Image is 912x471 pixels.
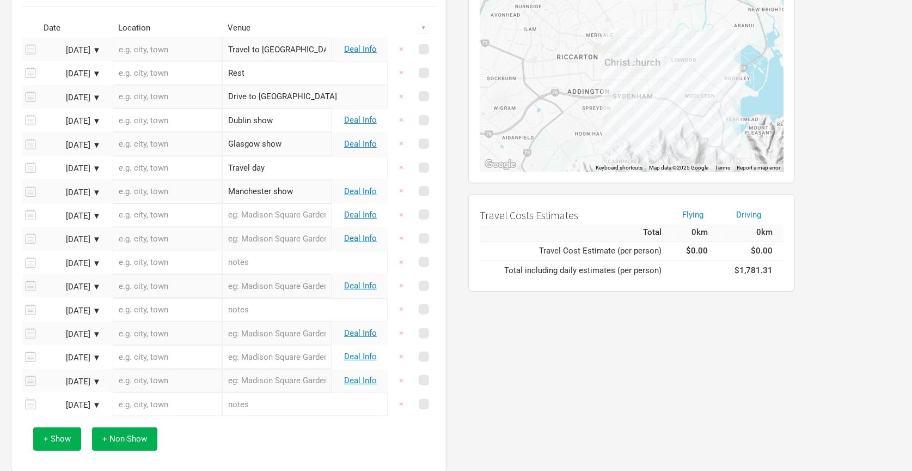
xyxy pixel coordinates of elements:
input: eg: Madison Square Garden [222,227,332,250]
input: e.g. city, town [113,203,222,227]
span: Map data ©2025 Google [649,165,708,171]
div: [DATE] ▼ [41,401,101,409]
input: e.g. city, town [113,369,222,392]
div: [DATE] ▼ [41,283,101,291]
input: e.g. city, town [113,61,222,84]
input: eg: Madison Square Garden [222,345,332,369]
span: + Non-Show [102,434,147,444]
a: Flying [682,210,703,220]
a: Deal Info [344,44,377,54]
button: × [389,108,414,132]
input: e.g. city, town [113,345,222,369]
input: e.g. city, town [113,392,222,416]
a: Deal Info [344,186,377,196]
div: , Christchurch, New Zealand [629,61,634,65]
input: e.g. city, town [113,298,222,322]
input: e.g. city, town [113,38,222,61]
td: Total including daily estimates (per person) [480,261,672,280]
span: + Show [44,434,71,444]
a: Terms [715,165,730,171]
div: [DATE] ▼ [41,94,101,102]
input: Dublin show [222,108,332,132]
th: Venue [222,19,332,38]
div: [DATE] ▼ [41,330,101,339]
button: × [389,369,414,392]
input: Glasgow show [222,132,332,156]
button: × [389,179,414,203]
button: × [389,298,414,321]
button: Keyboard shortcuts [596,164,642,172]
td: 0km [719,225,784,241]
a: Report a map error [737,165,780,171]
h2: Travel Costs Estimates [480,209,662,221]
div: [DATE] ▼ [41,259,101,268]
div: [DATE] ▼ [41,235,101,244]
input: notes [222,251,388,274]
button: + Non-Show [92,427,157,451]
div: [DATE] ▼ [41,354,101,362]
button: × [389,345,414,369]
input: e.g. city, town [113,156,222,179]
input: eg: Madison Square Garden [222,322,332,345]
button: + Show [33,427,81,451]
input: Drive to Dublin [222,85,388,108]
input: notes [222,392,388,416]
input: eg: Madison Square Garden [222,203,332,227]
strong: $0.00 [751,246,773,256]
a: Deal Info [344,115,377,125]
button: × [389,392,414,416]
a: Deal Info [344,139,377,149]
button: × [389,156,414,179]
div: [DATE] ▼ [41,141,101,149]
input: Travel day [222,156,388,179]
button: × [389,132,414,155]
th: Date [38,19,109,38]
strong: $0.00 [687,246,708,256]
input: Manchester show [222,180,332,203]
input: e.g. city, town [113,251,222,274]
button: × [389,61,414,84]
td: Travel Cost Estimate (per person) [480,241,672,261]
input: e.g. city, town [113,132,222,156]
input: Travel to UK [222,38,332,61]
div: [DATE] ▼ [41,70,101,78]
div: [DATE] ▼ [41,189,101,197]
button: × [389,85,414,108]
input: e.g. city, town [113,85,222,108]
a: Deal Info [344,328,377,338]
div: [DATE] ▼ [41,46,101,55]
a: Deal Info [344,376,377,385]
button: × [389,274,414,298]
input: Rest [222,61,388,84]
input: e.g. city, town [113,108,222,132]
button: × [389,251,414,274]
button: × [389,38,414,61]
input: notes [222,298,388,322]
td: 0km [672,225,719,241]
div: [DATE] ▼ [41,378,101,386]
th: Location [113,19,222,38]
button: × [389,203,414,227]
div: ▼ [418,22,430,34]
input: eg: Madison Square Garden [222,369,332,392]
td: Total [480,225,672,241]
img: Google [482,158,518,172]
button: × [389,227,414,250]
div: [DATE] ▼ [41,165,101,173]
strong: $1,781.31 [735,265,773,275]
input: e.g. city, town [113,227,222,250]
a: Click to see this area on Google Maps [482,158,518,172]
input: e.g. city, town [113,322,222,345]
a: Deal Info [344,352,377,361]
a: Driving [736,210,761,220]
input: e.g. city, town [113,180,222,203]
div: [DATE] ▼ [41,212,101,220]
a: Deal Info [344,281,377,291]
a: Deal Info [344,233,377,243]
div: [DATE] ▼ [41,117,101,125]
button: × [389,322,414,345]
input: eg: Madison Square Garden [222,274,332,298]
input: e.g. city, town [113,274,222,298]
div: [DATE] ▼ [41,307,101,315]
a: Deal Info [344,210,377,220]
